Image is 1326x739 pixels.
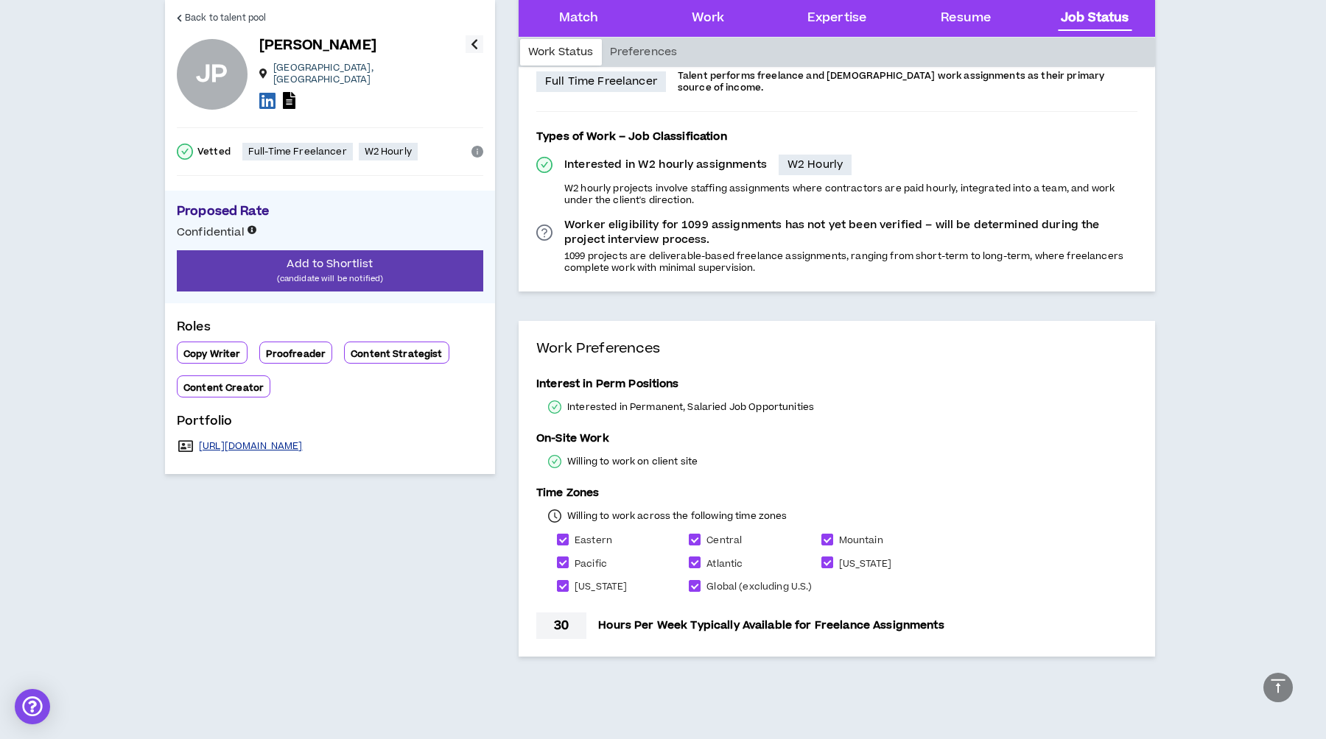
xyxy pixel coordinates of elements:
[536,339,1137,377] h4: Work Preferences
[536,431,609,446] p: On-Site Work
[177,144,193,160] span: check-circle
[787,158,843,172] p: W2 Hourly
[692,9,725,28] div: Work
[545,74,657,89] p: Full Time Freelancer
[177,202,483,224] p: Proposed Rate
[183,348,241,360] p: Copy Writer
[185,11,266,25] span: Back to talent pool
[365,146,412,158] p: W2 Hourly
[197,146,231,158] p: Vetted
[259,35,376,56] p: [PERSON_NAME]
[567,510,787,522] p: Willing to work across the following time zones
[536,377,679,392] p: Interest in Perm Positions
[536,224,552,241] span: question-circle
[1061,9,1129,28] div: Job Status
[177,250,483,292] button: Add to Shortlist(candidate will be notified)
[248,146,347,158] p: Full-Time Freelancer
[567,456,698,467] p: Willing to work on client site
[196,63,228,86] div: JP
[1269,677,1287,695] span: vertical-align-top
[536,157,552,173] span: check-circle
[177,272,483,286] p: (candidate will be notified)
[564,250,1137,274] p: 1099 projects are deliverable-based freelance assignments, ranging from short-term to long-term, ...
[536,130,727,144] p: Types of Work – Job Classification
[177,412,483,436] p: Portfolio
[807,9,866,28] div: Expertise
[15,689,50,724] div: Open Intercom Messenger
[351,348,443,360] p: Content Strategist
[183,382,264,394] p: Content Creator
[564,183,1137,206] p: W2 hourly projects involve staffing assignments where contractors are paid hourly, integrated int...
[567,401,814,413] p: Interested in Permanent, Salaried Job Opportunities
[941,9,991,28] div: Resume
[559,9,599,28] div: Match
[554,617,569,634] p: 30
[548,400,561,414] span: check-circle
[678,69,1104,94] span: Talent performs freelance and [DEMOGRAPHIC_DATA] work assignments as their primary source of income.
[471,146,483,158] span: info-circle
[602,39,686,66] div: Preferences
[177,224,256,241] p: Confidential
[598,618,944,633] p: Hours Per Week Typically Available for Freelance Assignments
[548,455,561,468] span: check-circle
[266,348,326,360] p: Proofreader
[287,256,373,272] span: Add to Shortlist
[177,318,483,342] p: Roles
[199,440,303,452] a: [URL][DOMAIN_NAME]
[273,62,466,85] p: [GEOGRAPHIC_DATA] , [GEOGRAPHIC_DATA]
[564,218,1137,247] p: Worker eligibility for 1099 assignments has not yet been verified – will be determined during the...
[548,509,561,523] span: clock-circle
[177,39,248,110] div: Janine P.
[564,158,767,172] p: Interested in W2 hourly assignments
[536,486,599,501] p: Time Zones
[520,39,602,66] div: Work Status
